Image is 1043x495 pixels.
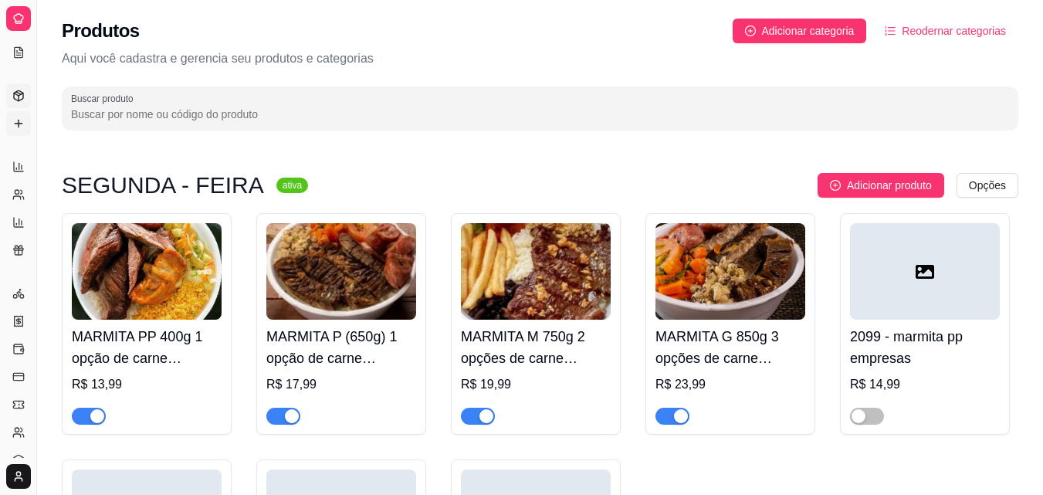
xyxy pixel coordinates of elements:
h4: 2099 - marmita pp empresas [850,326,1000,369]
span: ordered-list [885,25,896,36]
h4: MARMITA G 850g 3 opções de carne (proteína) [655,326,805,369]
span: Adicionar categoria [762,22,855,39]
label: Buscar produto [71,92,139,105]
div: R$ 19,99 [461,375,611,394]
h4: MARMITA PP 400g 1 opção de carne (proteína) [72,326,222,369]
div: R$ 13,99 [72,375,222,394]
h4: MARMITA P (650g) 1 opção de carne (proteína) [266,326,416,369]
sup: ativa [276,178,308,193]
img: product-image [266,223,416,320]
h3: SEGUNDA - FEIRA [62,176,264,195]
div: R$ 23,99 [655,375,805,394]
img: product-image [72,223,222,320]
span: Reodernar categorias [902,22,1006,39]
button: Opções [957,173,1018,198]
h4: MARMITA M 750g 2 opções de carne (proteína) [461,326,611,369]
span: plus-circle [830,180,841,191]
button: Adicionar categoria [733,19,867,43]
span: Adicionar produto [847,177,932,194]
input: Buscar produto [71,107,1009,122]
span: plus-circle [745,25,756,36]
h2: Produtos [62,19,140,43]
button: Reodernar categorias [872,19,1018,43]
button: Adicionar produto [818,173,944,198]
img: product-image [461,223,611,320]
div: R$ 17,99 [266,375,416,394]
p: Aqui você cadastra e gerencia seu produtos e categorias [62,49,1018,68]
div: R$ 14,99 [850,375,1000,394]
img: product-image [655,223,805,320]
span: Opções [969,177,1006,194]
